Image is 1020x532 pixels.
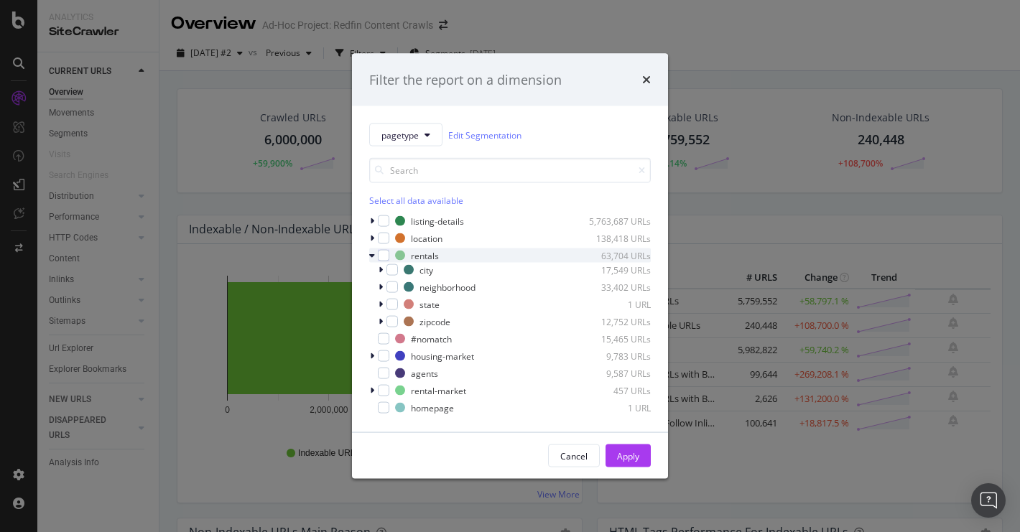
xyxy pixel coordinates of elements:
span: pagetype [381,129,419,141]
div: Open Intercom Messenger [971,483,1006,518]
div: zipcode [419,315,450,327]
div: state [419,298,440,310]
input: Search [369,158,651,183]
button: Apply [606,444,651,467]
div: Apply [617,449,639,462]
button: Cancel [548,444,600,467]
button: pagetype [369,123,442,146]
div: 457 URLs [580,384,651,396]
div: modal [352,53,668,479]
div: homepage [411,401,454,414]
div: housing-market [411,350,474,362]
div: rental-market [411,384,466,396]
div: listing-details [411,215,464,227]
div: Filter the report on a dimension [369,70,562,89]
div: #nomatch [411,332,452,345]
div: 63,704 URLs [580,249,651,261]
div: 138,418 URLs [580,232,651,244]
div: city [419,263,433,276]
div: Select all data available [369,195,651,207]
div: 9,783 URLs [580,350,651,362]
div: 1 URL [580,298,651,310]
div: 1 URL [580,401,651,414]
div: Cancel [560,449,588,462]
div: 5,763,687 URLs [580,215,651,227]
a: Edit Segmentation [448,127,521,142]
div: 9,587 URLs [580,367,651,379]
div: 15,465 URLs [580,332,651,345]
div: 17,549 URLs [580,263,651,276]
div: times [642,70,651,89]
div: location [411,232,442,244]
div: neighborhood [419,281,476,293]
div: rentals [411,249,439,261]
div: 12,752 URLs [580,315,651,327]
div: 33,402 URLs [580,281,651,293]
div: agents [411,367,438,379]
